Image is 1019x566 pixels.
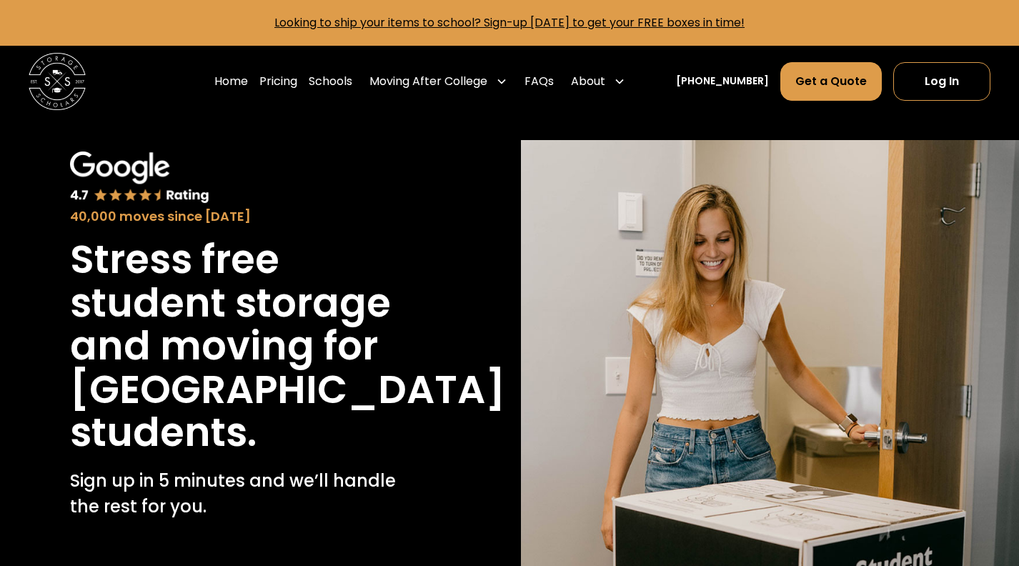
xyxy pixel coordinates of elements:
a: Get a Quote [780,62,882,101]
h1: students. [70,411,257,454]
a: [PHONE_NUMBER] [676,74,769,89]
div: Moving After College [364,61,513,101]
img: Google 4.7 star rating [70,152,210,205]
div: About [571,73,605,90]
img: Storage Scholars main logo [29,53,86,110]
a: Schools [309,61,352,101]
a: Pricing [259,61,297,101]
p: Sign up in 5 minutes and we’ll handle the rest for you. [70,468,429,520]
a: Looking to ship your items to school? Sign-up [DATE] to get your FREE boxes in time! [274,14,745,31]
a: Home [214,61,248,101]
h1: Stress free student storage and moving for [70,238,429,367]
h1: [GEOGRAPHIC_DATA] [70,368,505,411]
div: Moving After College [369,73,487,90]
a: Log In [893,62,990,101]
div: About [565,61,631,101]
a: FAQs [525,61,554,101]
a: home [29,53,86,110]
div: 40,000 moves since [DATE] [70,207,429,227]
